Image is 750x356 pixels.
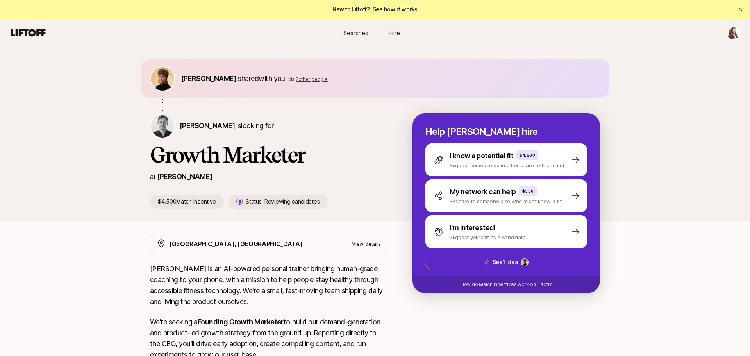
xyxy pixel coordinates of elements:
span: Hire [389,29,400,37]
p: is looking for [180,120,273,131]
a: [PERSON_NAME] [157,172,212,181]
p: $500 [522,188,534,194]
p: Reshare to someone else who might know a fit [450,197,562,205]
p: shared [181,73,328,84]
span: New to Liftoff? [332,5,418,14]
h1: Growth Marketer [150,143,387,166]
p: $4,500 [520,152,535,158]
p: Suggest yourself as a candidate [450,233,526,241]
strong: Founding Growth Marketer [198,318,284,326]
p: Suggest someone yourself or share to them first [450,161,564,169]
p: My network can help [450,186,516,197]
img: Colin Raney [151,114,174,138]
span: Searches [343,29,368,37]
span: [PERSON_NAME] [181,74,236,82]
p: See 1 idea [493,258,518,267]
p: [PERSON_NAME] is an AI-powered personal trainer bringing human-grade coaching to your phone, with... [150,263,387,307]
img: Maraina Ruppert [727,26,740,39]
span: via [288,76,296,82]
img: d6dbd3c2_f303_4092_ad4e_a6415310b961.jpg [151,67,174,91]
button: Maraina Ruppert [727,26,741,40]
span: with you [259,74,285,82]
p: I know a potential fit [450,150,513,161]
p: $4,500 Match Incentive [150,195,224,209]
button: See1 idea [425,254,587,270]
p: Help [PERSON_NAME] hire [425,126,587,137]
p: Status: [246,197,320,206]
p: [GEOGRAPHIC_DATA], [GEOGRAPHIC_DATA] [169,239,302,249]
span: [PERSON_NAME] [180,122,235,130]
p: View details [352,240,381,248]
a: Searches [336,26,375,40]
a: Hire [375,26,414,40]
img: d6dbd3c2_f303_4092_ad4e_a6415310b961.jpg [521,259,528,266]
p: I'm interested! [450,222,496,233]
span: 2 other people [296,76,328,82]
p: at [150,172,155,182]
p: How do Match Incentives work on Liftoff? [461,281,552,288]
span: Reviewing candidates [264,198,320,205]
a: See how it works [373,6,418,13]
